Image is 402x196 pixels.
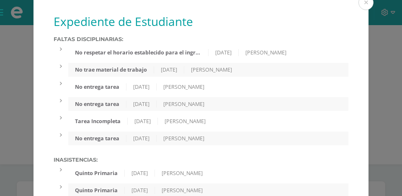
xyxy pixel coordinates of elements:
div: [DATE] [128,118,158,125]
label: Faltas Disciplinarias: [54,36,348,42]
div: [DATE] [125,170,155,177]
div: No entrega tarea [68,135,126,142]
div: [DATE] [126,83,157,90]
div: [DATE] [125,187,155,194]
div: [DATE] [154,66,184,73]
div: [PERSON_NAME] [157,135,211,142]
div: Quinto Primaria [68,170,125,177]
div: [DATE] [209,49,239,56]
label: Inasistencias: [54,157,348,163]
div: No trae material de trabajo [68,66,154,73]
div: [PERSON_NAME] [239,49,293,56]
div: [PERSON_NAME] [184,66,239,73]
div: Tarea Incompleta [68,118,128,125]
div: No entrega tarea [68,83,126,90]
div: [PERSON_NAME] [155,170,209,177]
div: [PERSON_NAME] [157,83,211,90]
div: No respetar el horario establecido para el ingreso y egreso al centro educativo [68,49,208,56]
div: [PERSON_NAME] [155,187,209,194]
div: [DATE] [126,135,157,142]
div: Quinto Primaria [68,187,125,194]
div: [DATE] [126,101,157,108]
div: No entrega tarea [68,101,126,108]
div: [PERSON_NAME] [158,118,212,125]
h1: Expediente de Estudiante [54,13,348,29]
div: [PERSON_NAME] [157,101,211,108]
